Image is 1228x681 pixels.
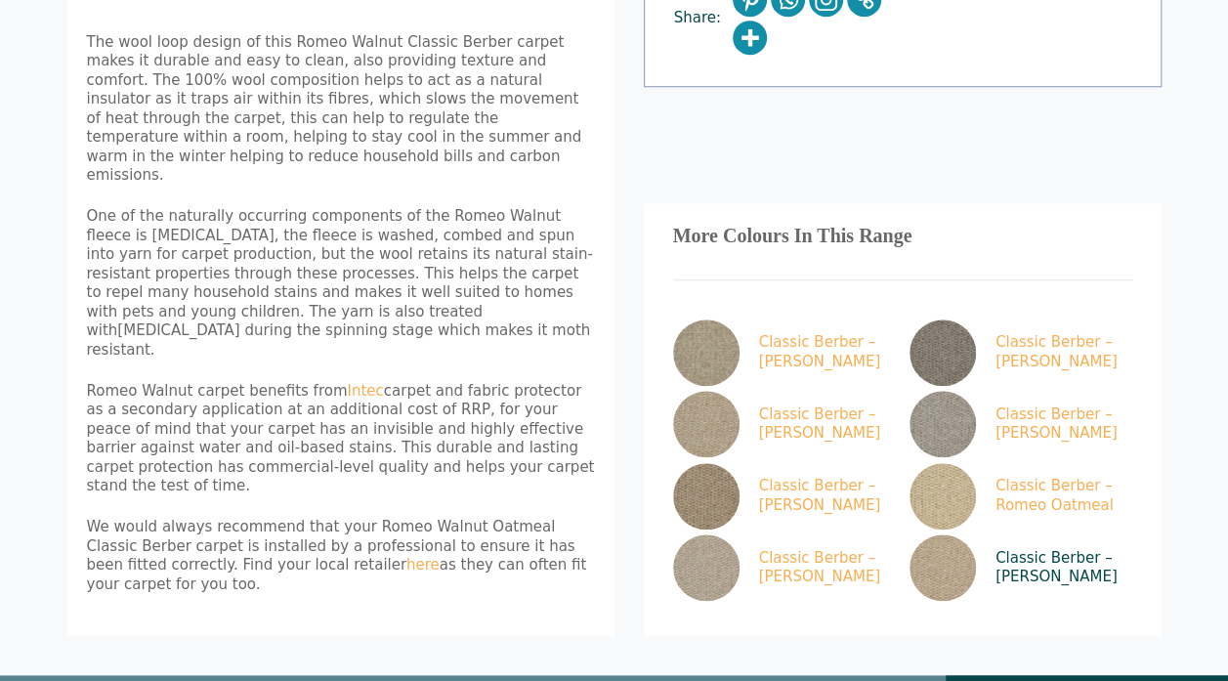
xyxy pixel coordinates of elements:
[673,233,1132,240] h3: More Colours In This Range
[87,321,591,359] span: during the spinning stage which makes it moth resistant.
[87,33,582,185] span: The wool loop design of this Romeo Walnut Classic Berber carpet makes it durable and easy to clea...
[117,321,239,339] span: [MEDICAL_DATA]
[673,463,888,530] a: Classic Berber – [PERSON_NAME]
[87,518,587,593] span: We would always recommend that your Romeo Walnut Oatmeal Classic Berber carpet is installed by a ...
[673,319,888,386] a: Classic Berber – [PERSON_NAME]
[87,382,595,496] p: Romeo Walnut carpet benefits from carpet and fabric protector as a secondary application at an ad...
[910,534,1124,601] a: Classic Berber – [PERSON_NAME]
[910,463,976,530] img: Classic Berber Oatmeal
[673,391,888,457] a: Classic Berber – [PERSON_NAME]
[910,391,1124,457] a: Classic Berber – [PERSON_NAME]
[733,21,767,55] a: More
[910,463,1124,530] a: Classic Berber – Romeo Oatmeal
[910,391,976,457] img: Classic Berber Romeo Pewter
[910,319,1124,386] a: Classic Berber – [PERSON_NAME]
[673,319,740,386] img: Classic Berber Juliet Walnut
[87,207,593,339] span: One of the naturally occurring components of the Romeo Walnut fleece is [MEDICAL_DATA], the fleec...
[673,463,740,530] img: Classic Berber Romeo Pecan
[673,534,888,601] a: Classic Berber – [PERSON_NAME]
[406,556,440,574] a: here
[910,319,976,386] img: Classic Berber Romeo Slate
[673,391,740,457] img: Classic Berber Romeo Pistachio
[673,534,740,601] img: Classic Berber Romeo Limestone
[674,9,731,28] span: Share:
[347,382,383,400] a: Intec
[910,534,976,601] img: Classic Berber Romeo Dune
